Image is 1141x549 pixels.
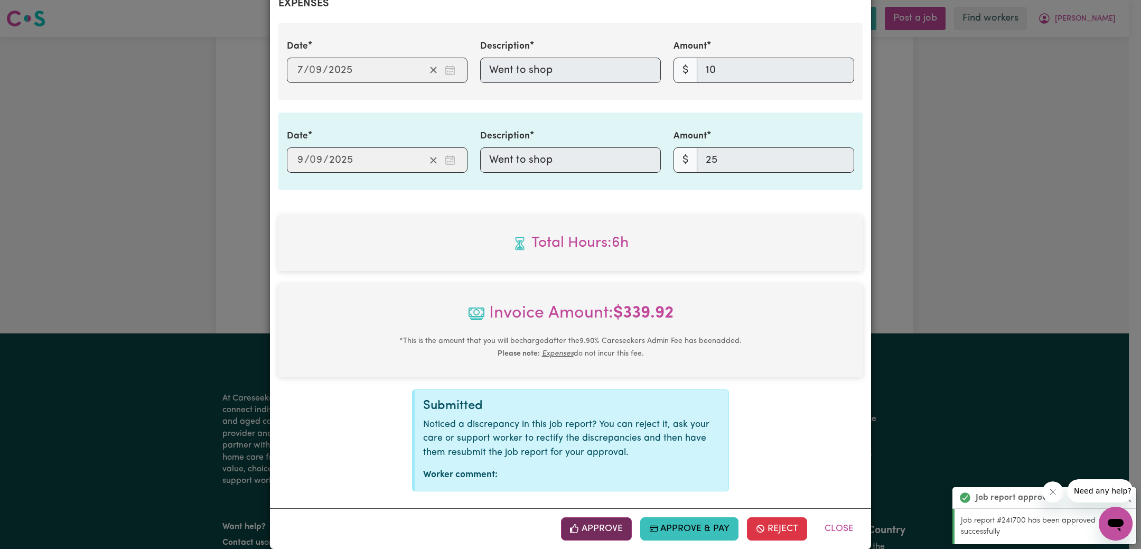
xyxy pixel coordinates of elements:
label: Date [287,40,308,53]
button: Approve & Pay [640,517,739,541]
span: / [323,64,328,76]
button: Clear date [425,152,442,168]
span: Total hours worked: 6 hours [287,232,854,254]
input: -- [297,62,304,78]
button: Approve [561,517,632,541]
span: Invoice Amount: [287,301,854,334]
button: Close [816,517,863,541]
input: ---- [329,152,353,168]
small: This is the amount that you will be charged after the 9.90 % Careseekers Admin Fee has been added... [399,337,742,358]
p: Job report #241700 has been approved successfully [961,515,1130,538]
iframe: Message from company [1068,479,1133,503]
label: Amount [674,40,707,53]
input: Went to shop [480,58,661,83]
span: Submitted [423,399,483,412]
strong: Job report approved [976,491,1056,504]
label: Description [480,40,530,53]
input: ---- [328,62,353,78]
span: $ [674,58,697,83]
b: Please note: [498,350,540,358]
span: / [304,64,309,76]
input: -- [297,152,304,168]
span: / [304,154,310,166]
span: / [323,154,329,166]
label: Description [480,129,530,143]
u: Expenses [542,350,574,358]
iframe: Button to launch messaging window [1099,507,1133,541]
iframe: Close message [1042,481,1063,503]
strong: Worker comment: [423,470,498,479]
p: Noticed a discrepancy in this job report? You can reject it, ask your care or support worker to r... [423,418,720,460]
button: Enter the date of expense [442,152,459,168]
span: 0 [310,155,316,165]
label: Amount [674,129,707,143]
input: Went to shop [480,147,661,173]
button: Enter the date of expense [442,62,459,78]
b: $ 339.92 [613,305,674,322]
button: Clear date [425,62,442,78]
input: -- [310,62,323,78]
span: $ [674,147,697,173]
input: -- [310,152,323,168]
span: 0 [309,65,315,76]
label: Date [287,129,308,143]
button: Reject [747,517,807,541]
